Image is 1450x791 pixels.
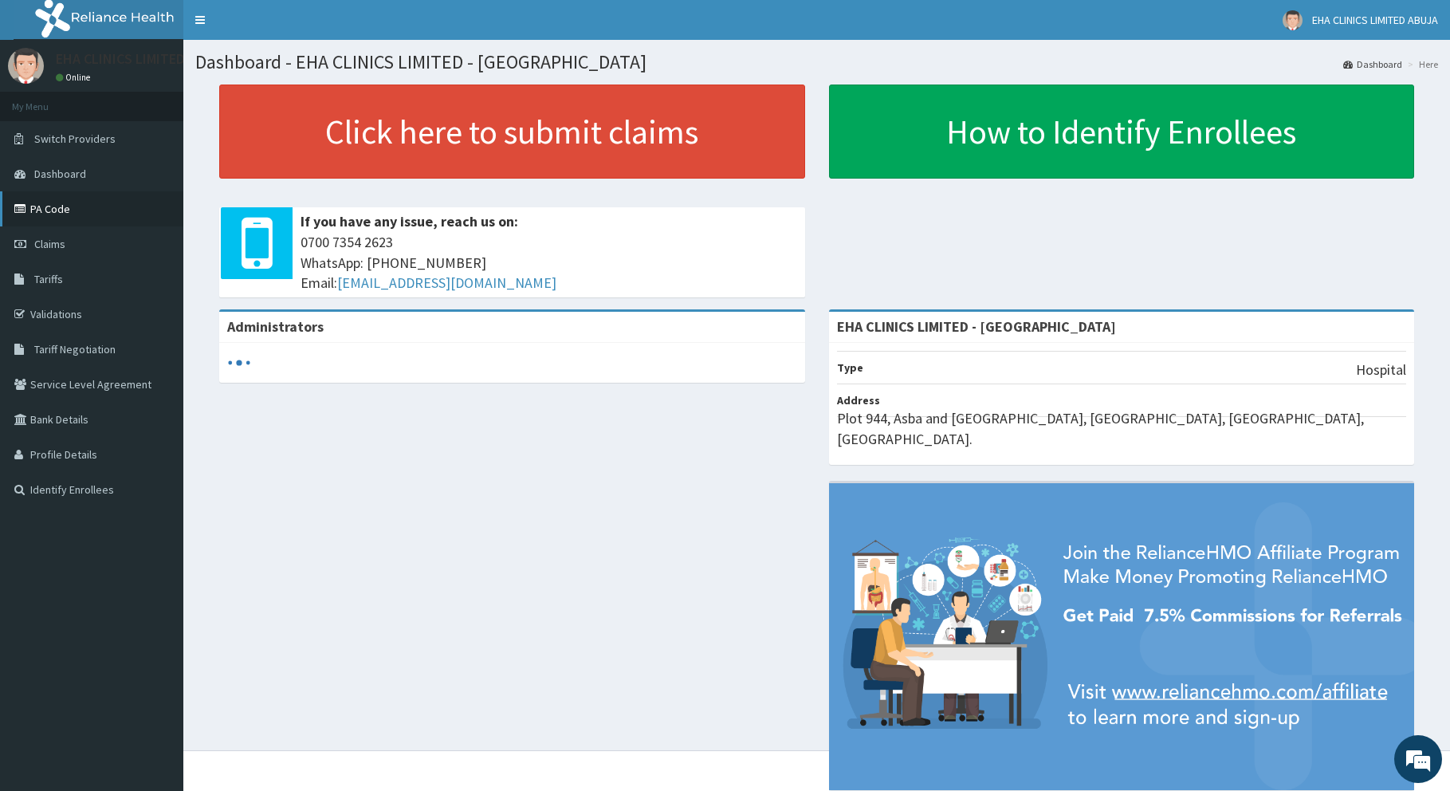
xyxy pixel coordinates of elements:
[34,272,63,286] span: Tariffs
[195,52,1438,73] h1: Dashboard - EHA CLINICS LIMITED - [GEOGRAPHIC_DATA]
[34,342,116,356] span: Tariff Negotiation
[829,85,1415,179] a: How to Identify Enrollees
[34,167,86,181] span: Dashboard
[56,72,94,83] a: Online
[1356,360,1406,380] p: Hospital
[56,52,228,66] p: EHA CLINICS LIMITED ABUJA
[219,85,805,179] a: Click here to submit claims
[829,483,1415,789] img: provider-team-banner.png
[1283,10,1303,30] img: User Image
[227,351,251,375] svg: audio-loading
[227,317,324,336] b: Administrators
[837,317,1116,336] strong: EHA CLINICS LIMITED - [GEOGRAPHIC_DATA]
[1312,13,1438,27] span: EHA CLINICS LIMITED ABUJA
[837,408,1407,449] p: Plot 944, Asba and [GEOGRAPHIC_DATA], [GEOGRAPHIC_DATA], [GEOGRAPHIC_DATA], [GEOGRAPHIC_DATA].
[301,212,518,230] b: If you have any issue, reach us on:
[301,232,797,293] span: 0700 7354 2623 WhatsApp: [PHONE_NUMBER] Email:
[34,237,65,251] span: Claims
[34,132,116,146] span: Switch Providers
[837,393,880,407] b: Address
[1343,57,1402,71] a: Dashboard
[8,48,44,84] img: User Image
[1404,57,1438,71] li: Here
[837,360,863,375] b: Type
[337,274,556,292] a: [EMAIL_ADDRESS][DOMAIN_NAME]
